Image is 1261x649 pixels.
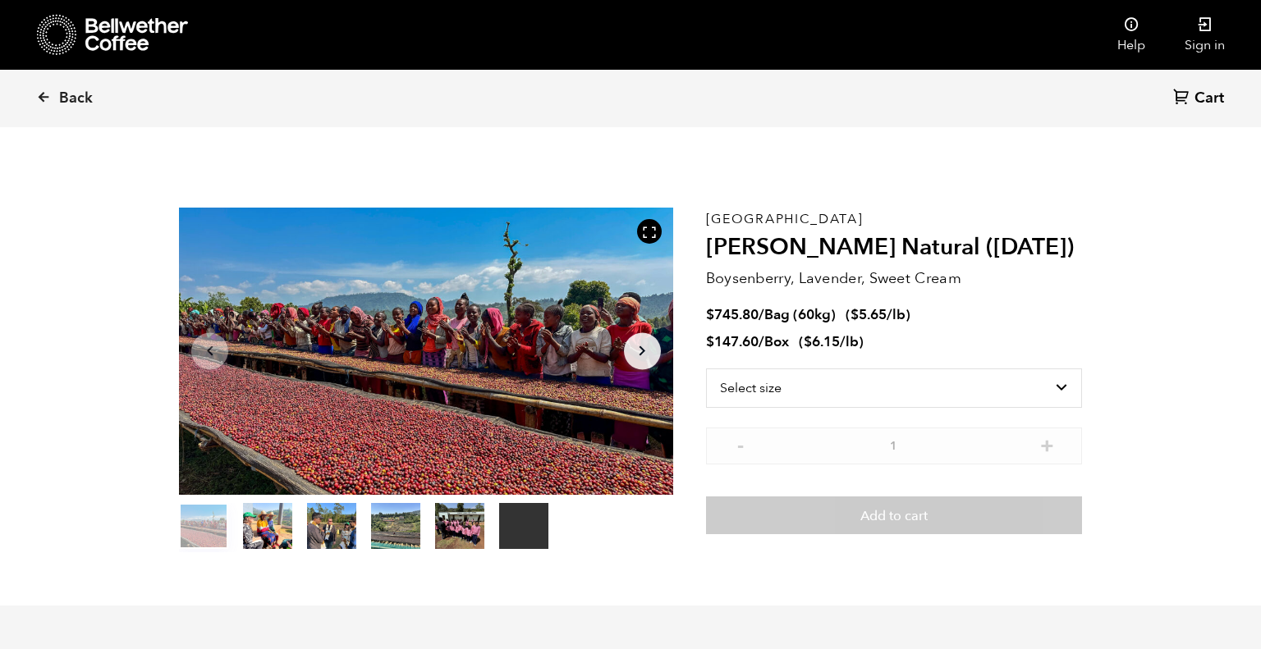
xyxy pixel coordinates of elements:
[1173,88,1228,110] a: Cart
[706,332,759,351] bdi: 147.60
[799,332,864,351] span: ( )
[759,332,764,351] span: /
[804,332,812,351] span: $
[764,305,836,324] span: Bag (60kg)
[804,332,840,351] bdi: 6.15
[764,332,789,351] span: Box
[851,305,859,324] span: $
[706,332,714,351] span: $
[59,89,93,108] span: Back
[706,267,1082,290] p: Boysenberry, Lavender, Sweet Cream
[851,305,887,324] bdi: 5.65
[846,305,910,324] span: ( )
[499,503,548,549] video: Your browser does not support the video tag.
[887,305,906,324] span: /lb
[1037,436,1057,452] button: +
[706,496,1082,534] button: Add to cart
[706,234,1082,262] h2: [PERSON_NAME] Natural ([DATE])
[840,332,859,351] span: /lb
[731,436,751,452] button: -
[706,305,759,324] bdi: 745.80
[759,305,764,324] span: /
[706,305,714,324] span: $
[1195,89,1224,108] span: Cart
